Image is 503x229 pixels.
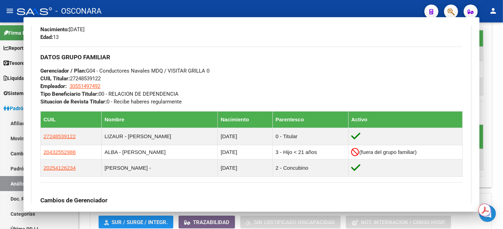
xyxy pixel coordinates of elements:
span: (fuera del grupo familiar) [360,149,417,155]
strong: Empleador: [40,83,67,89]
th: CUIL [41,112,102,128]
th: Nombre [101,112,217,128]
strong: Gerenciador / Plan: [40,68,86,74]
td: LIZAUR - [PERSON_NAME] [101,128,217,145]
h3: Cambios de Gerenciador [40,196,463,204]
span: - OSCONARA [55,4,101,19]
span: 27248539122 [40,75,101,82]
span: Sistema [4,89,26,97]
span: [DATE] [40,26,85,33]
span: 00 - RELACION DE DEPENDENCIA [40,91,179,97]
td: 0 - Titular [273,128,348,145]
strong: Tipo Beneficiario Titular: [40,91,99,97]
td: [DATE] [218,145,273,159]
td: [DATE] [218,159,273,176]
strong: Nacimiento: [40,26,69,33]
td: [PERSON_NAME] - [101,159,217,176]
span: Tesorería [4,59,31,67]
span: Liquidación de Convenios [4,74,65,82]
span: Padrón [4,105,26,112]
td: 3 - Hijo < 21 años [273,145,348,159]
strong: CUIL Titular: [40,75,70,82]
td: [DATE] [218,128,273,145]
strong: Edad: [40,34,53,40]
span: 0 - Recibe haberes regularmente [40,99,182,105]
mat-icon: person [489,7,497,15]
th: Activo [348,112,462,128]
span: Not. Internacion / Censo Hosp. [361,219,445,225]
span: 20254126234 [43,165,76,171]
span: 30551497492 [69,83,100,89]
span: G04 - Conductores Navales MDQ / VISITAR GRILLA 0 [40,68,209,74]
span: SUR / SURGE / INTEGR. [112,219,168,225]
span: 13 [40,34,59,40]
h3: DATOS GRUPO FAMILIAR [40,53,463,61]
span: Sin Certificado Discapacidad [254,219,335,225]
strong: Situacion de Revista Titular: [40,99,107,105]
span: 20432552986 [43,149,76,155]
th: Nacimiento [218,112,273,128]
td: ALBA - [PERSON_NAME] [101,145,217,159]
span: 27248539122 [43,133,76,139]
td: 2 - Concubino [273,159,348,176]
span: Trazabilidad [193,219,229,225]
span: Firma Express [4,29,40,37]
mat-icon: menu [6,7,14,15]
span: Reportes [4,44,29,52]
th: Parentesco [273,112,348,128]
